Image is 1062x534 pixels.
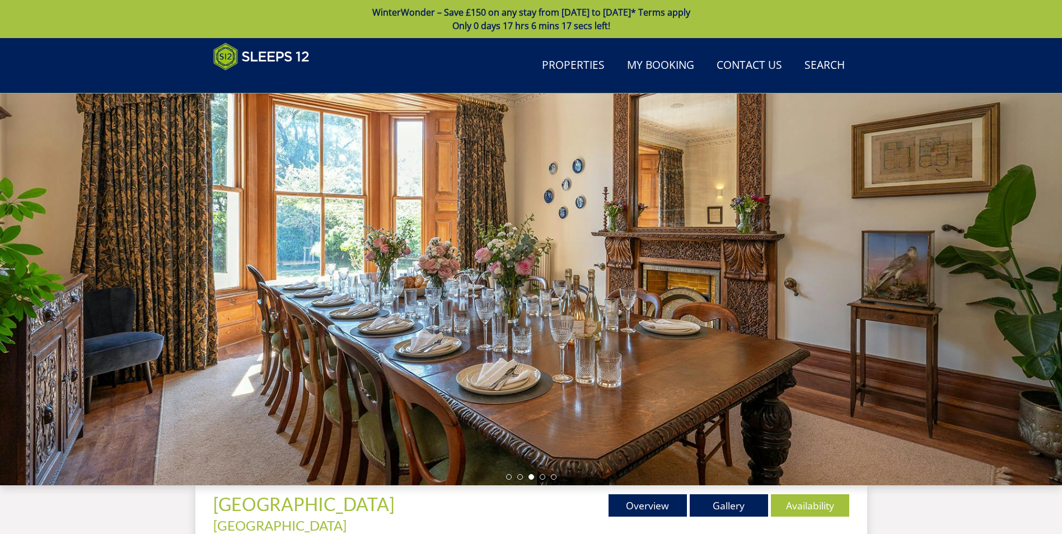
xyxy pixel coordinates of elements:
a: Contact Us [712,53,787,78]
span: Only 0 days 17 hrs 6 mins 17 secs left! [452,20,610,32]
a: Search [800,53,849,78]
a: [GEOGRAPHIC_DATA] [213,493,398,515]
a: My Booking [623,53,699,78]
a: Properties [537,53,609,78]
a: Gallery [690,494,768,517]
a: [GEOGRAPHIC_DATA] [213,517,347,533]
span: [GEOGRAPHIC_DATA] [213,493,395,515]
a: Availability [771,494,849,517]
a: Overview [609,494,687,517]
img: Sleeps 12 [213,43,310,71]
iframe: Customer reviews powered by Trustpilot [208,77,325,87]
